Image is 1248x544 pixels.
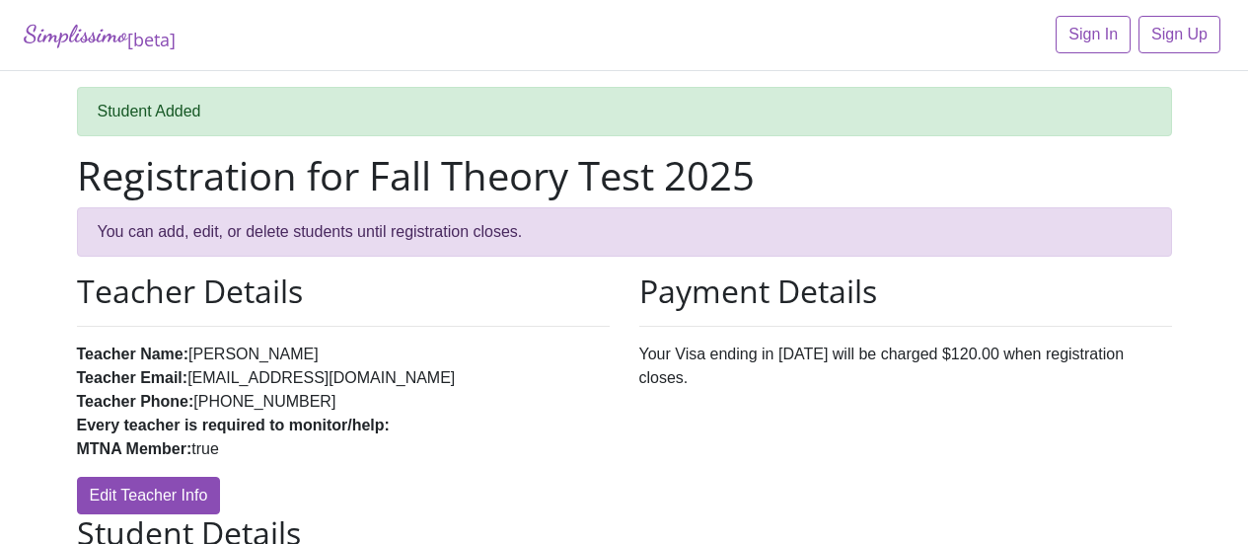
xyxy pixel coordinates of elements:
[1056,16,1131,53] a: Sign In
[77,87,1172,136] div: Student Added
[77,152,1172,199] h1: Registration for Fall Theory Test 2025
[77,343,610,366] li: [PERSON_NAME]
[77,346,189,362] strong: Teacher Name:
[77,437,610,461] li: true
[77,272,610,310] h2: Teacher Details
[639,272,1172,310] h2: Payment Details
[77,477,221,514] a: Edit Teacher Info
[77,440,192,457] strong: MTNA Member:
[77,369,188,386] strong: Teacher Email:
[77,207,1172,257] div: You can add, edit, or delete students until registration closes.
[1138,16,1220,53] a: Sign Up
[77,417,390,433] strong: Every teacher is required to monitor/help:
[24,16,176,54] a: Simplissimo[beta]
[77,393,194,410] strong: Teacher Phone:
[77,366,610,390] li: [EMAIL_ADDRESS][DOMAIN_NAME]
[77,390,610,414] li: [PHONE_NUMBER]
[624,272,1187,514] div: Your Visa ending in [DATE] will be charged $120.00 when registration closes.
[127,28,176,51] sub: [beta]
